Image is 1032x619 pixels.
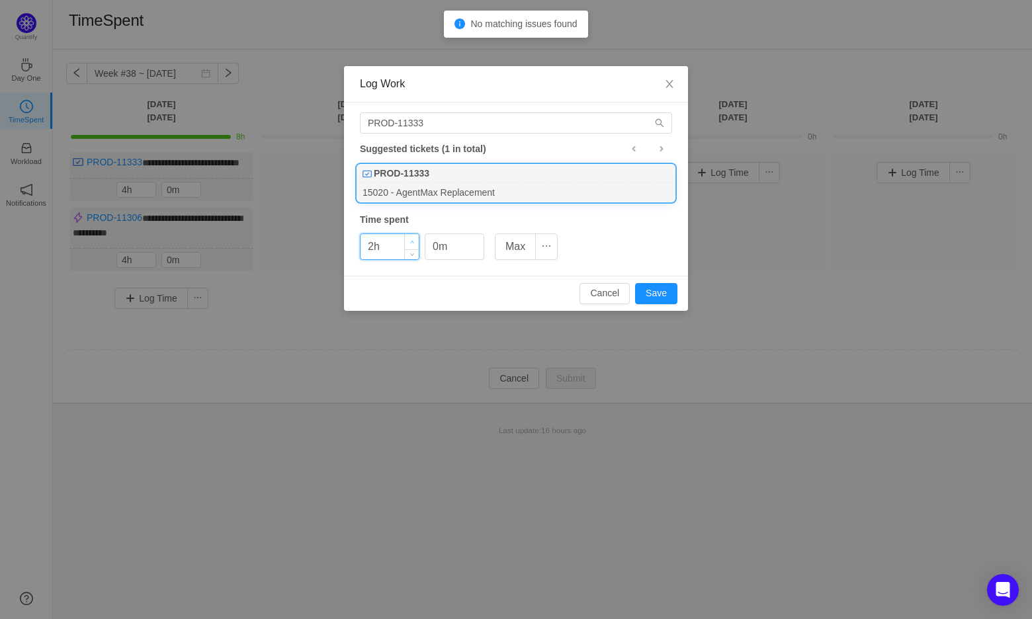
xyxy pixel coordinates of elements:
button: Cancel [580,283,630,304]
button: Save [635,283,677,304]
i: icon: up [410,240,415,245]
div: Log Work [360,77,672,91]
button: icon: ellipsis [535,233,558,260]
b: PROD-11333 [374,167,429,181]
div: 15020 - AgentMax Replacement [357,183,675,201]
i: icon: down [410,252,415,257]
i: icon: close [664,79,675,89]
span: No matching issues found [470,19,577,29]
div: Open Intercom Messenger [987,574,1019,606]
span: Decrease Value [405,249,419,259]
i: icon: info-circle [454,19,465,29]
i: icon: search [655,118,664,128]
span: Increase Value [405,234,419,249]
button: Close [651,66,688,103]
div: Time spent [360,213,672,227]
img: 10300 [363,169,372,179]
div: Suggested tickets (1 in total) [360,140,672,157]
button: Max [495,233,536,260]
input: Search [360,112,672,134]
